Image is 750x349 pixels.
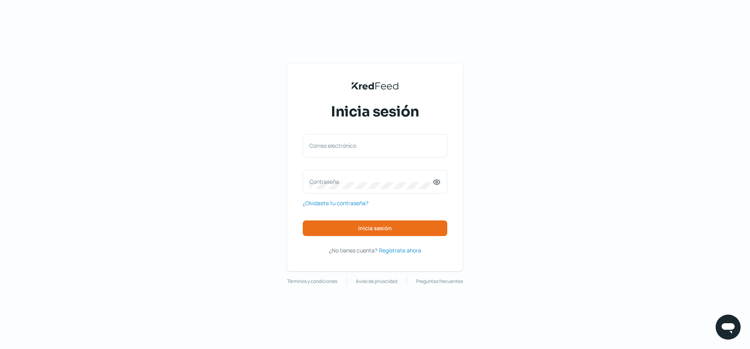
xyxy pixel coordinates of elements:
[379,245,421,255] a: Regístrate ahora
[287,277,337,286] a: Términos y condiciones
[309,142,433,149] label: Correo electrónico
[356,277,397,286] a: Aviso de privacidad
[358,226,392,231] span: Inicia sesión
[303,198,368,208] a: ¿Olvidaste tu contraseña?
[329,247,377,254] span: ¿No tienes cuenta?
[331,102,419,122] span: Inicia sesión
[416,277,463,286] a: Preguntas frecuentes
[303,220,447,236] button: Inicia sesión
[720,319,736,335] img: chatIcon
[309,178,433,185] label: Contraseña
